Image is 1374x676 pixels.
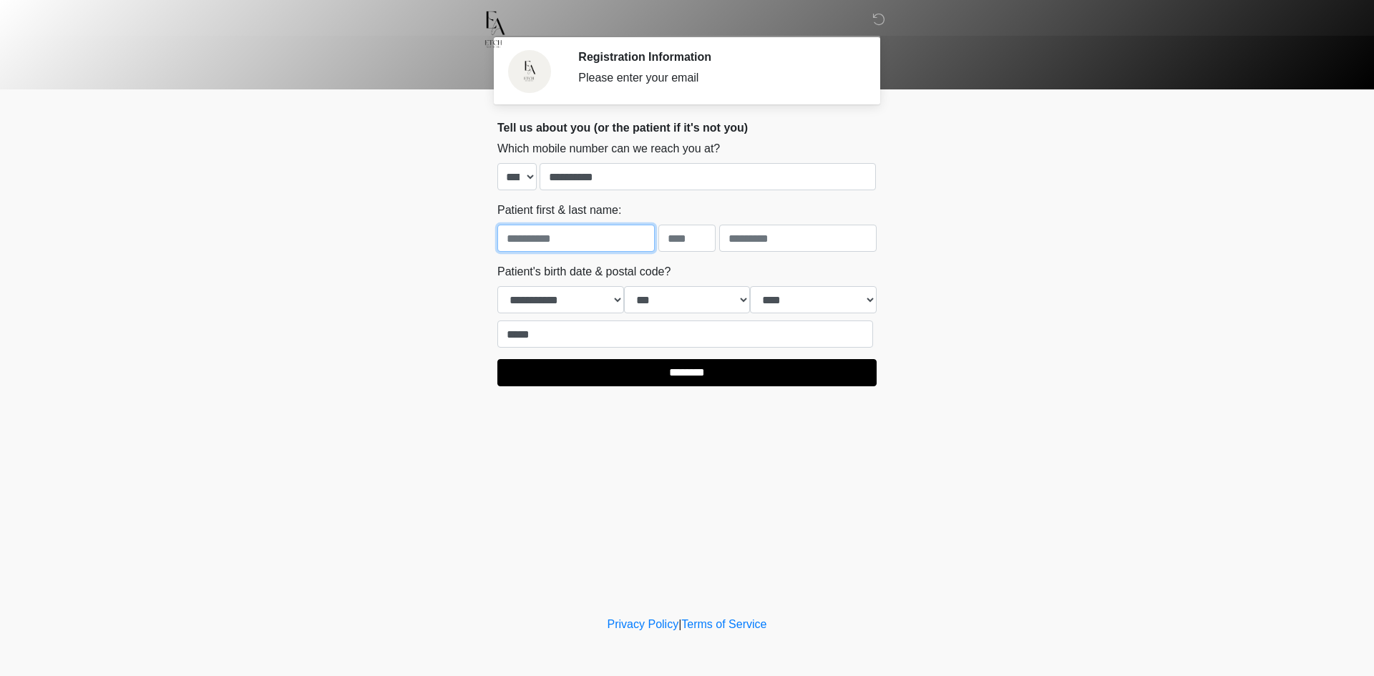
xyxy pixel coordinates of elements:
img: Agent Avatar [508,50,551,93]
a: Terms of Service [681,618,766,630]
a: | [678,618,681,630]
label: Patient's birth date & postal code? [497,263,671,280]
h2: Tell us about you (or the patient if it's not you) [497,121,877,134]
label: Patient first & last name: [497,202,621,219]
img: Etch Aesthetics Logo [483,11,506,48]
a: Privacy Policy [608,618,679,630]
label: Which mobile number can we reach you at? [497,140,720,157]
div: Please enter your email [578,69,855,87]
